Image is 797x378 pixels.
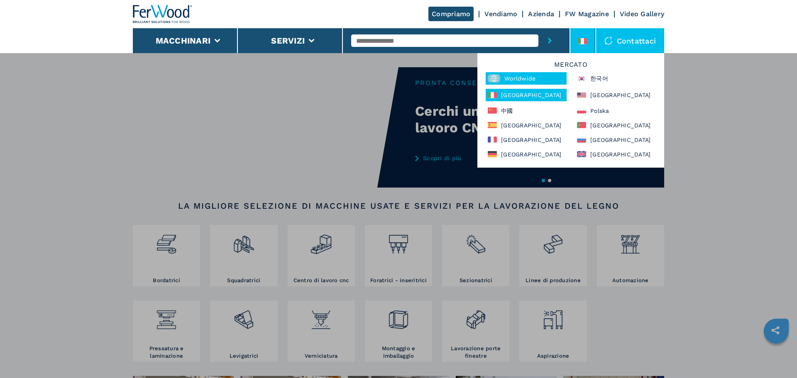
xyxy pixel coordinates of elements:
button: Macchinari [156,36,211,46]
div: [GEOGRAPHIC_DATA] [486,120,567,130]
div: [GEOGRAPHIC_DATA] [575,89,656,101]
img: Contattaci [604,37,613,45]
div: Worldwide [486,72,567,85]
div: 中國 [486,105,567,116]
div: [GEOGRAPHIC_DATA] [486,89,567,101]
a: FW Magazine [565,10,609,18]
button: submit-button [538,28,561,53]
div: [GEOGRAPHIC_DATA] [575,120,656,130]
div: [GEOGRAPHIC_DATA] [575,149,656,159]
a: Vendiamo [484,10,517,18]
img: Ferwood [133,5,193,23]
h6: Mercato [482,61,660,72]
div: 한국어 [575,72,656,85]
div: Polska [575,105,656,116]
div: [GEOGRAPHIC_DATA] [486,149,567,159]
a: Compriamo [428,7,474,21]
a: Azienda [528,10,554,18]
div: [GEOGRAPHIC_DATA] [486,134,567,145]
a: Video Gallery [620,10,664,18]
div: [GEOGRAPHIC_DATA] [575,134,656,145]
div: Contattaci [596,28,665,53]
button: Servizi [271,36,305,46]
